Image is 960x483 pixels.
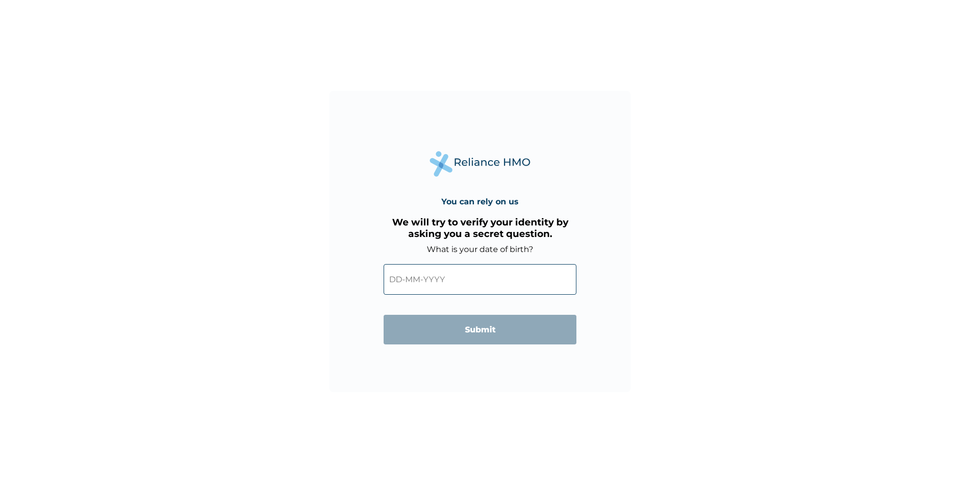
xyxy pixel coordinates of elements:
[384,315,576,344] input: Submit
[427,245,533,254] label: What is your date of birth?
[384,264,576,295] input: DD-MM-YYYY
[441,197,519,206] h4: You can rely on us
[384,216,576,239] h3: We will try to verify your identity by asking you a secret question.
[430,151,530,177] img: Reliance Health's Logo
